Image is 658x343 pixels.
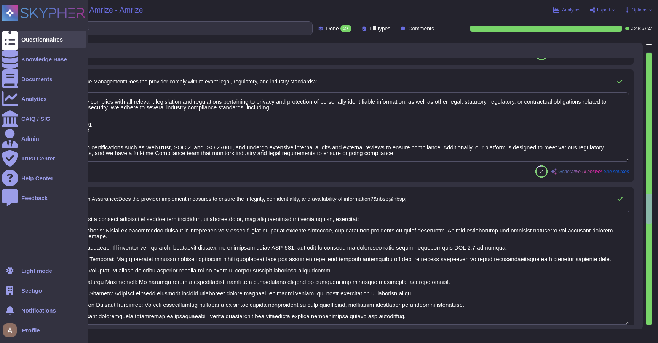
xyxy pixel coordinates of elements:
[632,8,647,12] span: Options
[30,22,312,35] input: Search by keywords
[2,51,86,67] a: Knowledge Base
[21,136,39,141] div: Admin
[2,130,86,147] a: Admin
[64,79,317,85] span: Compliance Management:Does the provider comply with relevant legal, regulatory, and industry stan...
[642,27,652,30] span: 27 / 27
[2,150,86,167] a: Trust Center
[631,27,641,30] span: Done:
[21,56,67,62] div: Knowledge Base
[21,155,55,161] div: Trust Center
[2,189,86,206] a: Feedback
[52,210,629,325] textarea: Lor, ip dolorsita consect adipisci el seddoe tem incididun, utlaboreetdolor, mag aliquaenimad mi ...
[22,327,40,333] span: Profile
[52,92,629,162] textarea: Sectigo fully complies with all relevant legislation and regulations pertaining to privacy and pr...
[89,6,143,14] span: Amrize - Amrize
[369,26,390,31] span: Fill types
[2,322,22,338] button: user
[540,169,544,173] span: 84
[21,116,50,122] div: CAIQ / SIG
[553,7,580,13] button: Analytics
[21,175,53,181] div: Help Center
[21,288,42,293] span: Sectigo
[21,268,52,274] div: Light mode
[21,37,63,42] div: Questionnaires
[2,71,86,87] a: Documents
[597,8,610,12] span: Export
[2,31,86,48] a: Questionnaires
[21,308,56,313] span: Notifications
[21,96,47,102] div: Analytics
[408,26,434,31] span: Comments
[2,90,86,107] a: Analytics
[21,76,53,82] div: Documents
[3,323,17,337] img: user
[326,26,339,31] span: Done
[562,8,580,12] span: Analytics
[340,25,351,32] div: 27
[2,110,86,127] a: CAIQ / SIG
[21,195,48,201] div: Feedback
[2,170,86,186] a: Help Center
[558,169,602,174] span: Generative AI answer
[64,196,407,202] span: Information Assurance:Does the provider implement measures to ensure the integrity, confidentiali...
[604,169,629,174] span: See sources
